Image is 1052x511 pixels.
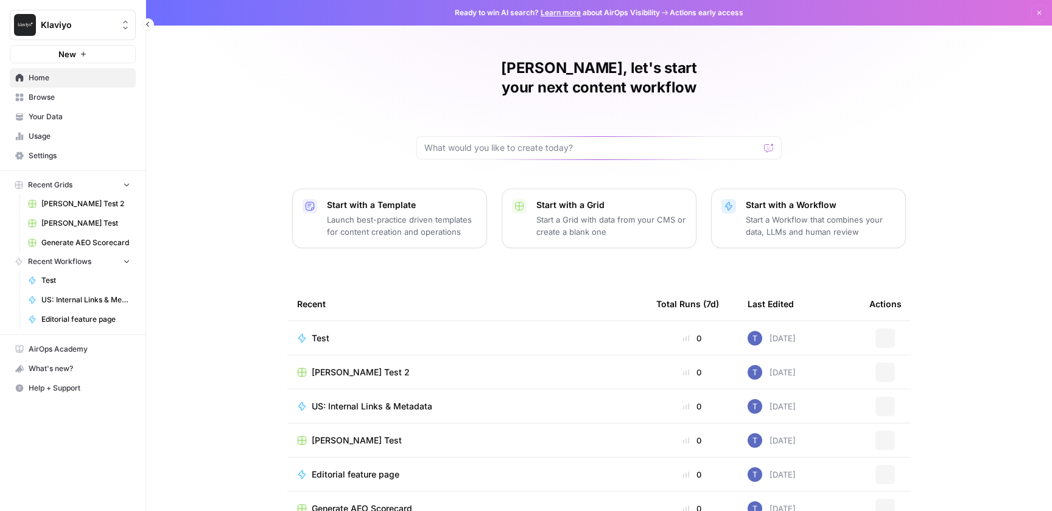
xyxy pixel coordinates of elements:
a: Test [297,332,637,344]
span: Editorial feature page [312,468,399,481]
span: Editorial feature page [41,314,130,325]
a: [PERSON_NAME] Test [23,214,136,233]
span: Klaviyo [41,19,114,31]
span: Recent Grids [28,179,72,190]
p: Start with a Template [327,199,477,211]
span: Test [312,332,329,344]
button: Workspace: Klaviyo [10,10,136,40]
img: x8yczxid6s1iziywf4pp8m9fenlh [748,467,762,482]
p: Launch best-practice driven templates for content creation and operations [327,214,477,238]
p: Start a Workflow that combines your data, LLMs and human review [746,214,896,238]
div: 0 [656,400,728,412]
span: [PERSON_NAME] Test [312,434,402,447]
input: What would you like to create today? [424,142,759,154]
div: Recent [297,287,637,321]
div: Actions [869,287,902,321]
button: New [10,45,136,63]
div: [DATE] [748,331,796,346]
img: x8yczxid6s1iziywf4pp8m9fenlh [748,365,762,380]
span: Recent Workflows [28,256,91,267]
a: US: Internal Links & Metadata [297,400,637,412]
span: Test [41,275,130,286]
span: Help + Support [29,383,130,394]
a: Settings [10,146,136,165]
div: [DATE] [748,433,796,448]
span: Home [29,72,130,83]
button: Start with a GridStart a Grid with data from your CMS or create a blank one [502,189,696,248]
p: Start a Grid with data from your CMS or create a blank one [536,214,686,238]
img: Klaviyo Logo [14,14,36,36]
a: Home [10,68,136,88]
span: AirOps Academy [29,344,130,355]
a: US: Internal Links & Metadata [23,290,136,310]
img: x8yczxid6s1iziywf4pp8m9fenlh [748,433,762,448]
button: Recent Workflows [10,252,136,271]
button: Start with a TemplateLaunch best-practice driven templates for content creation and operations [292,189,487,248]
span: Settings [29,150,130,161]
span: [PERSON_NAME] Test 2 [312,366,410,378]
div: 0 [656,468,728,481]
a: Usage [10,127,136,146]
a: Test [23,271,136,290]
span: Browse [29,92,130,103]
span: Generate AEO Scorecard [41,237,130,248]
span: [PERSON_NAME] Test [41,218,130,229]
div: What's new? [10,360,135,378]
span: Actions early access [670,7,743,18]
a: [PERSON_NAME] Test [297,434,637,447]
a: Learn more [541,8,581,17]
button: Start with a WorkflowStart a Workflow that combines your data, LLMs and human review [711,189,906,248]
a: Browse [10,88,136,107]
a: Editorial feature page [297,468,637,481]
div: Last Edited [748,287,794,321]
div: [DATE] [748,365,796,380]
button: What's new? [10,359,136,378]
img: x8yczxid6s1iziywf4pp8m9fenlh [748,331,762,346]
a: AirOps Academy [10,339,136,359]
a: Generate AEO Scorecard [23,233,136,252]
img: x8yczxid6s1iziywf4pp8m9fenlh [748,399,762,414]
a: Editorial feature page [23,310,136,329]
a: [PERSON_NAME] Test 2 [23,194,136,214]
button: Help + Support [10,378,136,398]
div: [DATE] [748,399,796,414]
div: Total Runs (7d) [656,287,719,321]
a: [PERSON_NAME] Test 2 [297,366,637,378]
p: Start with a Grid [536,199,686,211]
span: Ready to win AI search? about AirOps Visibility [455,7,660,18]
span: Usage [29,131,130,142]
a: Your Data [10,107,136,127]
div: 0 [656,434,728,447]
span: Your Data [29,111,130,122]
span: US: Internal Links & Metadata [41,294,130,305]
div: 0 [656,366,728,378]
span: [PERSON_NAME] Test 2 [41,198,130,209]
p: Start with a Workflow [746,199,896,211]
span: US: Internal Links & Metadata [312,400,432,412]
span: New [58,48,76,60]
h1: [PERSON_NAME], let's start your next content workflow [416,58,782,97]
div: [DATE] [748,467,796,482]
div: 0 [656,332,728,344]
button: Recent Grids [10,176,136,194]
